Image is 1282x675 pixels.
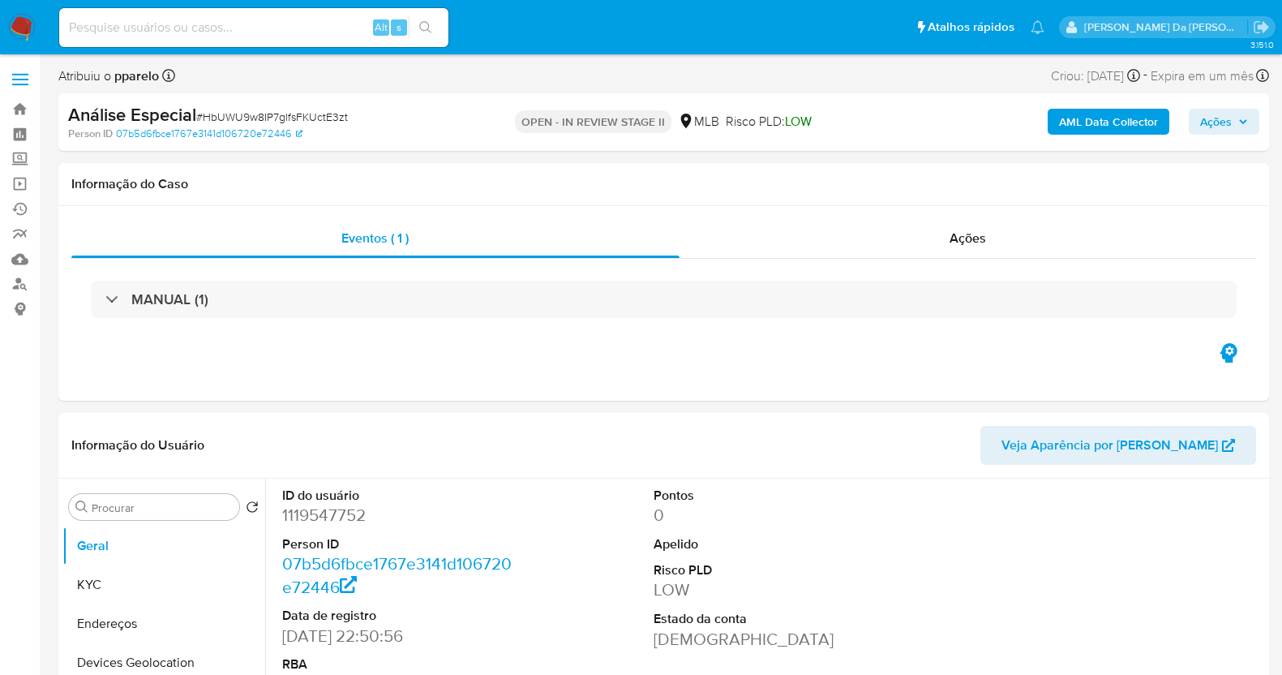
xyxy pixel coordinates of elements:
h1: Informação do Usuário [71,437,204,454]
span: Alt [375,19,388,35]
dt: RBA [282,656,514,673]
span: s [397,19,401,35]
span: Ações [950,229,986,247]
span: - [1143,65,1147,87]
dd: LOW [654,578,885,601]
dt: Risco PLD [654,561,885,579]
button: AML Data Collector [1048,109,1169,135]
span: Veja Aparência por [PERSON_NAME] [1001,426,1218,465]
span: Eventos ( 1 ) [341,229,409,247]
b: AML Data Collector [1059,109,1158,135]
button: Endereços [62,604,265,643]
span: LOW [785,112,812,131]
button: Veja Aparência por [PERSON_NAME] [980,426,1256,465]
a: 07b5d6fbce1767e3141d106720e72446 [116,127,302,141]
p: OPEN - IN REVIEW STAGE II [515,110,671,133]
div: Criou: [DATE] [1051,65,1140,87]
span: Atalhos rápidos [928,19,1014,36]
span: Expira em um mês [1151,67,1254,85]
span: Risco PLD: [726,113,812,131]
button: Retornar ao pedido padrão [246,501,259,518]
dd: 1119547752 [282,504,514,527]
span: Atribuiu o [58,67,159,85]
dd: [DEMOGRAPHIC_DATA] [654,628,885,651]
p: patricia.varelo@mercadopago.com.br [1084,19,1248,35]
dt: Data de registro [282,607,514,625]
button: Ações [1189,109,1259,135]
input: Procurar [92,501,233,515]
span: Ações [1200,109,1232,135]
button: Geral [62,527,265,565]
dt: Pontos [654,487,885,505]
dt: Apelido [654,535,885,553]
a: 07b5d6fbce1767e3141d106720e72446 [282,552,512,598]
a: Sair [1253,19,1270,36]
dt: Person ID [282,535,514,553]
b: Person ID [68,127,113,141]
dd: [DATE] 22:50:56 [282,625,514,647]
span: # HbUWU9w8IP7glfsFKUctE3zt [196,109,348,125]
h1: Informação do Caso [71,176,1256,192]
button: search-icon [409,16,442,39]
b: Análise Especial [68,101,196,127]
dd: 0 [654,504,885,527]
button: Procurar [75,501,88,514]
input: Pesquise usuários ou casos... [59,17,448,38]
button: KYC [62,565,265,604]
div: MLB [678,113,719,131]
a: Notificações [1031,20,1044,34]
dt: Estado da conta [654,610,885,628]
dt: ID do usuário [282,487,514,505]
b: pparelo [111,67,159,85]
h3: MANUAL (1) [131,290,208,308]
div: MANUAL (1) [91,281,1237,318]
